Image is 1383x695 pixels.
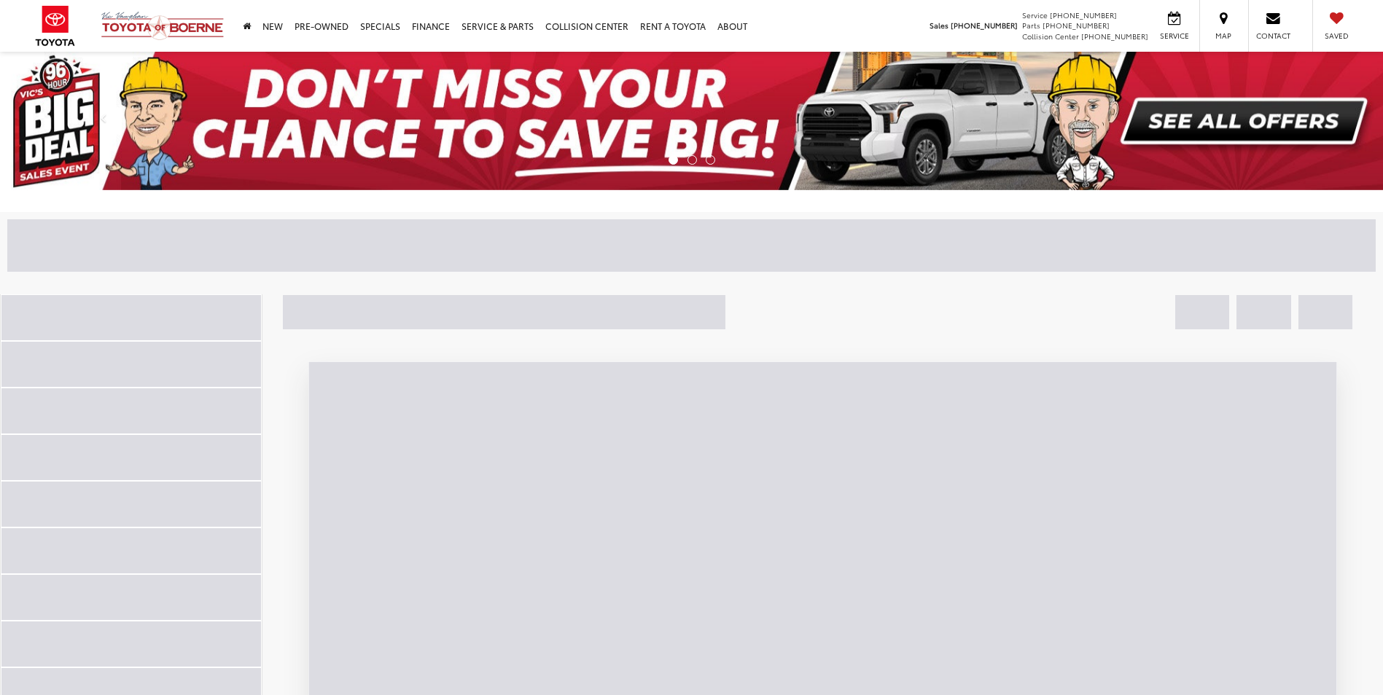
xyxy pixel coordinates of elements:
[1022,9,1048,20] span: Service
[1320,31,1352,41] span: Saved
[951,20,1018,31] span: [PHONE_NUMBER]
[930,20,948,31] span: Sales
[1256,31,1290,41] span: Contact
[1158,31,1191,41] span: Service
[1050,9,1117,20] span: [PHONE_NUMBER]
[1081,31,1148,42] span: [PHONE_NUMBER]
[1043,20,1110,31] span: [PHONE_NUMBER]
[1022,20,1040,31] span: Parts
[1207,31,1239,41] span: Map
[101,11,225,41] img: Vic Vaughan Toyota of Boerne
[1022,31,1079,42] span: Collision Center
